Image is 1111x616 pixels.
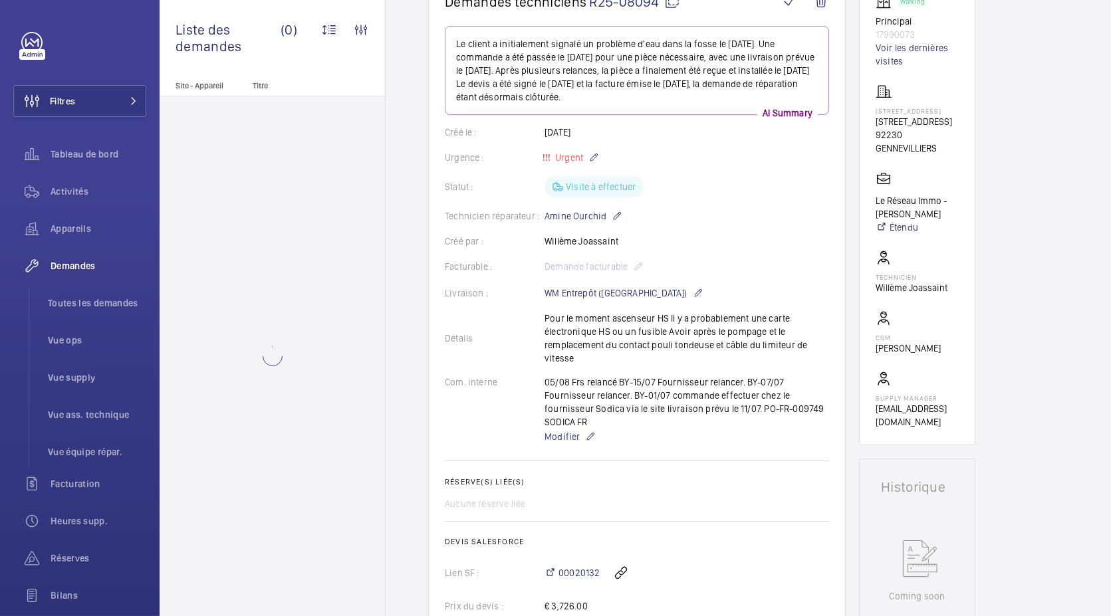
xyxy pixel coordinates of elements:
p: [PERSON_NAME] [876,342,941,355]
span: 00020132 [558,566,600,579]
p: Site - Appareil [160,81,247,90]
p: Titre [253,81,340,90]
p: [EMAIL_ADDRESS][DOMAIN_NAME] [876,402,959,429]
span: Bilans [51,589,146,602]
span: Activités [51,185,146,198]
p: WM Entrepôt ([GEOGRAPHIC_DATA]) [545,285,703,301]
p: [STREET_ADDRESS] [876,115,959,128]
span: Vue ops [48,334,146,347]
span: Urgent [553,152,583,163]
h2: Réserve(s) liée(s) [445,477,829,486]
p: Technicien [876,273,947,281]
p: Supply manager [876,394,959,402]
p: 17990073 [876,28,959,41]
span: Vue supply [48,371,146,384]
span: Heures supp. [51,514,146,528]
p: CSM [876,334,941,342]
p: Le Réseau Immo - [PERSON_NAME] [876,194,959,221]
span: Facturation [51,477,146,490]
span: Filtres [50,94,75,108]
p: 92230 GENNEVILLIERS [876,128,959,155]
a: Étendu [876,221,959,234]
p: Le client a initialement signalé un problème d'eau dans la fosse le [DATE]. Une commande a été pa... [456,37,818,104]
span: Demandes [51,259,146,272]
span: Modifier [545,430,580,443]
span: Tableau de bord [51,148,146,161]
h2: Devis Salesforce [445,537,829,546]
span: Liste des demandes [176,21,281,54]
p: Amine Ourchid [545,208,622,224]
p: Principal [876,15,959,28]
h1: Historique [881,480,953,494]
span: Toutes les demandes [48,296,146,310]
p: [STREET_ADDRESS] [876,107,959,115]
p: Coming soon [889,589,945,603]
a: Voir les dernières visites [876,41,959,68]
button: Filtres [13,85,146,117]
span: Vue équipe répar. [48,445,146,459]
p: Willème Joassaint [876,281,947,294]
span: Réserves [51,552,146,565]
span: Appareils [51,222,146,235]
a: 00020132 [545,566,600,579]
p: AI Summary [757,106,818,120]
span: Vue ass. technique [48,408,146,421]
